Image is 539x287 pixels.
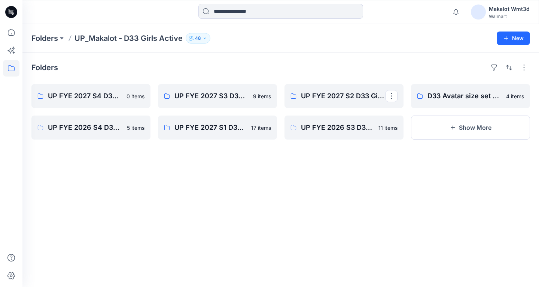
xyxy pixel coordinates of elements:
[127,124,144,132] p: 5 items
[506,92,524,100] p: 4 items
[284,84,404,108] a: UP FYE 2027 S2 D33 Girls Active Makalot
[301,122,374,133] p: UP FYE 2026 S3 D33 Girls Active Makalot
[411,116,530,140] button: Show More
[411,84,530,108] a: D33 Avatar size set Makalot4 items
[489,5,530,14] div: Makalot Wmt3d
[174,122,247,133] p: UP FYE 2027 S1 D33 Girls Active Makalot
[284,116,404,140] a: UP FYE 2026 S3 D33 Girls Active Makalot11 items
[74,33,183,44] p: UP_Makalot - D33 Girls Active
[471,5,486,20] img: avatar
[31,84,150,108] a: UP FYE 2027 S4 D33 Girls Active Makalot0 items
[48,122,122,133] p: UP FYE 2026 S4 D33 Girls Active Makalot
[31,63,58,72] h4: Folders
[489,14,530,19] div: Walmart
[174,91,249,101] p: UP FYE 2027 S3 D33 Girls Active Makalot
[48,91,122,101] p: UP FYE 2027 S4 D33 Girls Active Makalot
[127,92,144,100] p: 0 items
[158,116,277,140] a: UP FYE 2027 S1 D33 Girls Active Makalot17 items
[251,124,271,132] p: 17 items
[31,33,58,44] a: Folders
[301,91,386,101] p: UP FYE 2027 S2 D33 Girls Active Makalot
[158,84,277,108] a: UP FYE 2027 S3 D33 Girls Active Makalot9 items
[31,116,150,140] a: UP FYE 2026 S4 D33 Girls Active Makalot5 items
[253,92,271,100] p: 9 items
[497,32,530,45] button: New
[186,33,210,44] button: 48
[378,124,398,132] p: 11 items
[427,91,502,101] p: D33 Avatar size set Makalot
[195,34,201,42] p: 48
